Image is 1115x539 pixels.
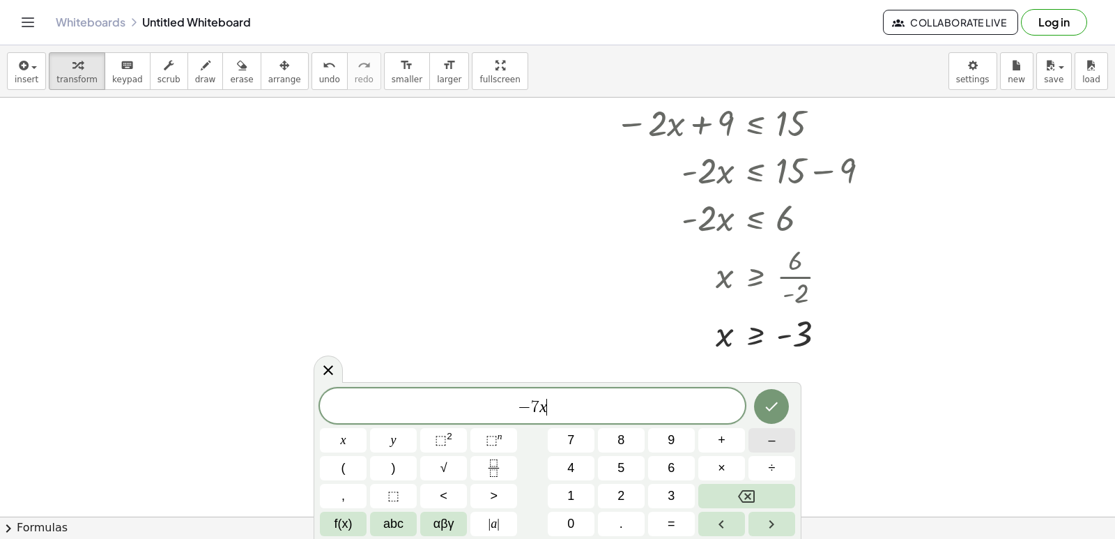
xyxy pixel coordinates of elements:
button: Placeholder [370,484,417,508]
button: redoredo [347,52,381,90]
span: scrub [157,75,180,84]
span: 3 [668,487,675,506]
span: 5 [617,459,624,478]
i: format_size [443,57,456,74]
sup: n [498,431,502,441]
a: Whiteboards [56,15,125,29]
span: αβγ [433,515,454,533]
var: x [539,397,547,416]
button: Greek alphabet [420,512,467,536]
span: 4 [567,459,574,478]
button: Divide [748,456,795,480]
span: + [718,431,725,450]
button: Toggle navigation [17,11,39,33]
button: format_sizesmaller [384,52,430,90]
span: insert [15,75,38,84]
button: 6 [648,456,695,480]
button: 9 [648,428,695,453]
button: Square root [420,456,467,480]
span: 9 [668,431,675,450]
button: , [320,484,367,508]
button: Plus [698,428,745,453]
span: 6 [668,459,675,478]
span: undo [319,75,340,84]
button: Times [698,456,745,480]
button: format_sizelarger [429,52,469,90]
button: settings [948,52,997,90]
button: Functions [320,512,367,536]
button: Collaborate Live [883,10,1018,35]
span: ⬚ [435,433,447,447]
button: 4 [548,456,594,480]
span: new [1008,75,1025,84]
button: 0 [548,512,594,536]
span: larger [437,75,461,84]
button: ) [370,456,417,480]
span: | [489,517,491,531]
button: 8 [598,428,645,453]
span: keypad [112,75,143,84]
button: Superscript [470,428,517,453]
button: Right arrow [748,512,795,536]
button: fullscreen [472,52,528,90]
span: arrange [268,75,301,84]
span: ⬚ [486,433,498,447]
span: erase [230,75,253,84]
span: y [391,431,397,450]
span: ÷ [769,459,776,478]
sup: 2 [447,431,452,441]
button: scrub [150,52,188,90]
button: load [1075,52,1108,90]
button: Minus [748,428,795,453]
span: 2 [617,487,624,506]
button: Fraction [470,456,517,480]
span: draw [195,75,216,84]
span: √ [440,459,447,478]
span: . [620,515,623,533]
span: abc [383,515,403,533]
span: > [490,487,498,506]
span: save [1044,75,1063,84]
i: undo [323,57,336,74]
button: 3 [648,484,695,508]
button: insert [7,52,46,90]
button: Absolute value [470,512,517,536]
span: 7 [531,399,539,416]
button: Equals [648,512,695,536]
button: 5 [598,456,645,480]
button: y [370,428,417,453]
button: . [598,512,645,536]
span: f(x) [334,515,353,533]
span: − [518,399,531,416]
button: keyboardkeypad [105,52,151,90]
i: format_size [400,57,413,74]
span: < [440,487,447,506]
button: Greater than [470,484,517,508]
button: Log in [1021,9,1087,36]
span: redo [355,75,374,84]
i: redo [357,57,371,74]
span: 0 [567,515,574,533]
span: – [768,431,775,450]
span: ⬚ [387,487,399,506]
button: draw [187,52,224,90]
span: 7 [567,431,574,450]
span: | [497,517,500,531]
button: ( [320,456,367,480]
button: 7 [548,428,594,453]
button: Squared [420,428,467,453]
button: Backspace [698,484,795,508]
span: , [341,487,345,506]
button: undoundo [312,52,348,90]
button: 2 [598,484,645,508]
button: Alphabet [370,512,417,536]
button: x [320,428,367,453]
button: Less than [420,484,467,508]
span: × [718,459,725,478]
span: 1 [567,487,574,506]
span: ( [341,459,346,478]
span: fullscreen [479,75,520,84]
button: transform [49,52,105,90]
i: keyboard [121,57,134,74]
